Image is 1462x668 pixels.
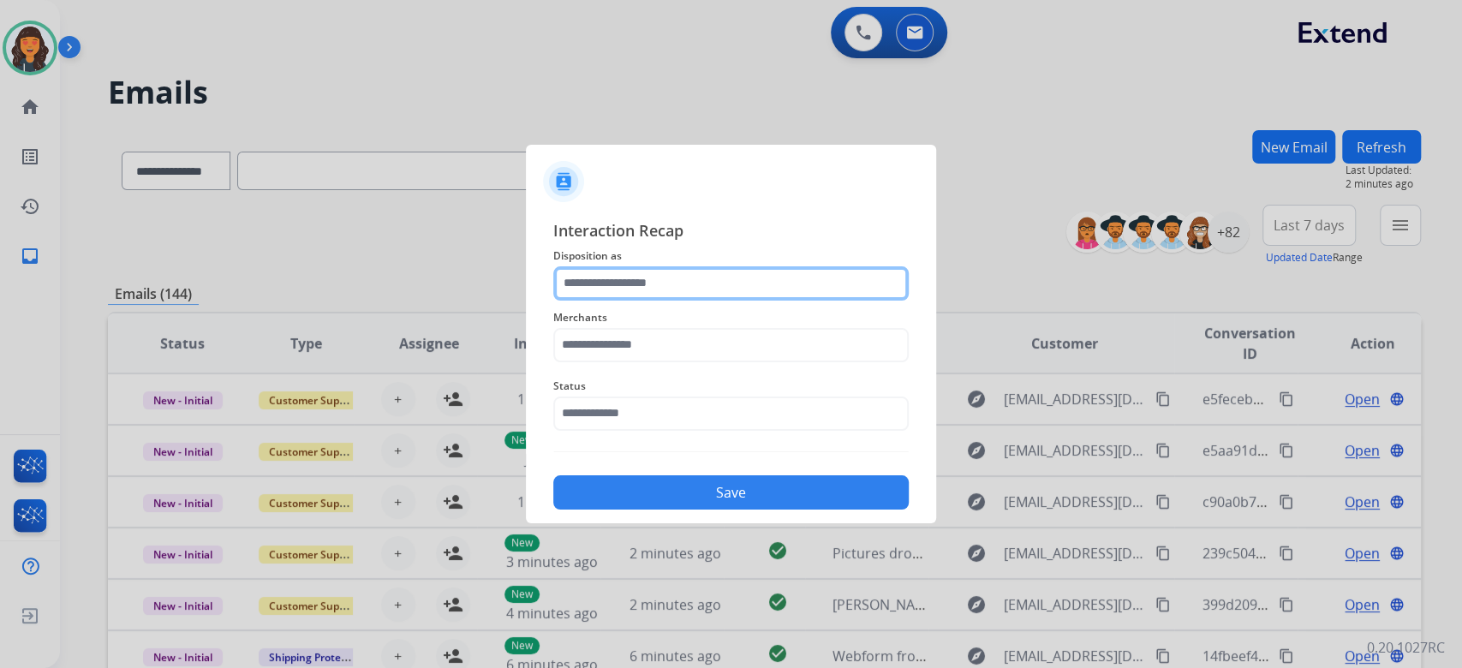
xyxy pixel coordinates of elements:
[553,307,909,328] span: Merchants
[553,475,909,510] button: Save
[543,161,584,202] img: contactIcon
[553,218,909,246] span: Interaction Recap
[553,376,909,397] span: Status
[553,246,909,266] span: Disposition as
[553,451,909,452] img: contact-recap-line.svg
[1367,637,1445,658] p: 0.20.1027RC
